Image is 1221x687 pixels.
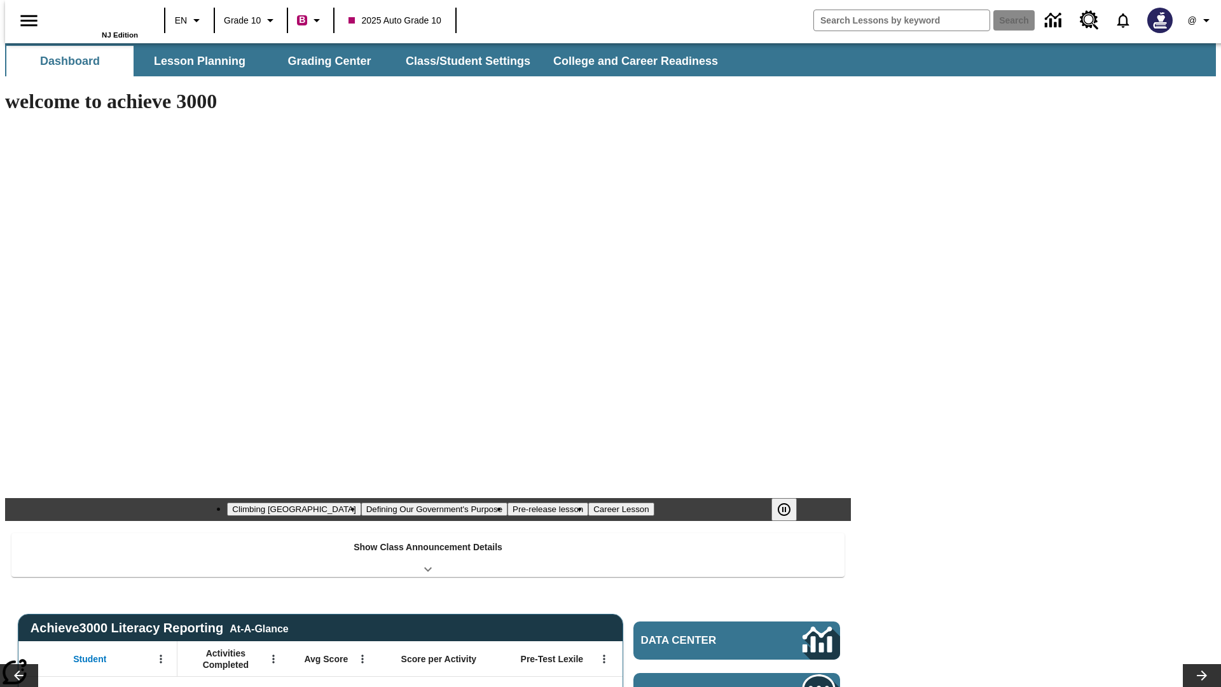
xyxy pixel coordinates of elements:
[521,653,584,665] span: Pre-Test Lexile
[354,541,502,554] p: Show Class Announcement Details
[136,46,263,76] button: Lesson Planning
[543,46,728,76] button: College and Career Readiness
[1140,4,1180,37] button: Select a new avatar
[588,503,654,516] button: Slide 4 Career Lesson
[5,46,729,76] div: SubNavbar
[1180,9,1221,32] button: Profile/Settings
[401,653,477,665] span: Score per Activity
[507,503,588,516] button: Slide 3 Pre-release lesson
[771,498,797,521] button: Pause
[1072,3,1107,38] a: Resource Center, Will open in new tab
[1187,14,1196,27] span: @
[1037,3,1072,38] a: Data Center
[102,31,138,39] span: NJ Edition
[151,649,170,669] button: Open Menu
[169,9,210,32] button: Language: EN, Select a language
[771,498,810,521] div: Pause
[641,634,760,647] span: Data Center
[292,9,329,32] button: Boost Class color is violet red. Change class color
[348,14,441,27] span: 2025 Auto Grade 10
[814,10,990,31] input: search field
[55,6,138,31] a: Home
[175,14,187,27] span: EN
[219,9,283,32] button: Grade: Grade 10, Select a grade
[6,46,134,76] button: Dashboard
[224,14,261,27] span: Grade 10
[11,533,845,577] div: Show Class Announcement Details
[264,649,283,669] button: Open Menu
[1107,4,1140,37] a: Notifications
[353,649,372,669] button: Open Menu
[5,90,851,113] h1: welcome to achieve 3000
[184,648,268,670] span: Activities Completed
[55,4,138,39] div: Home
[10,2,48,39] button: Open side menu
[633,621,840,660] a: Data Center
[396,46,541,76] button: Class/Student Settings
[266,46,393,76] button: Grading Center
[230,621,288,635] div: At-A-Glance
[1183,664,1221,687] button: Lesson carousel, Next
[595,649,614,669] button: Open Menu
[361,503,507,516] button: Slide 2 Defining Our Government's Purpose
[31,621,289,635] span: Achieve3000 Literacy Reporting
[304,653,348,665] span: Avg Score
[299,12,305,28] span: B
[1147,8,1173,33] img: Avatar
[5,43,1216,76] div: SubNavbar
[227,503,361,516] button: Slide 1 Climbing Mount Tai
[73,653,106,665] span: Student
